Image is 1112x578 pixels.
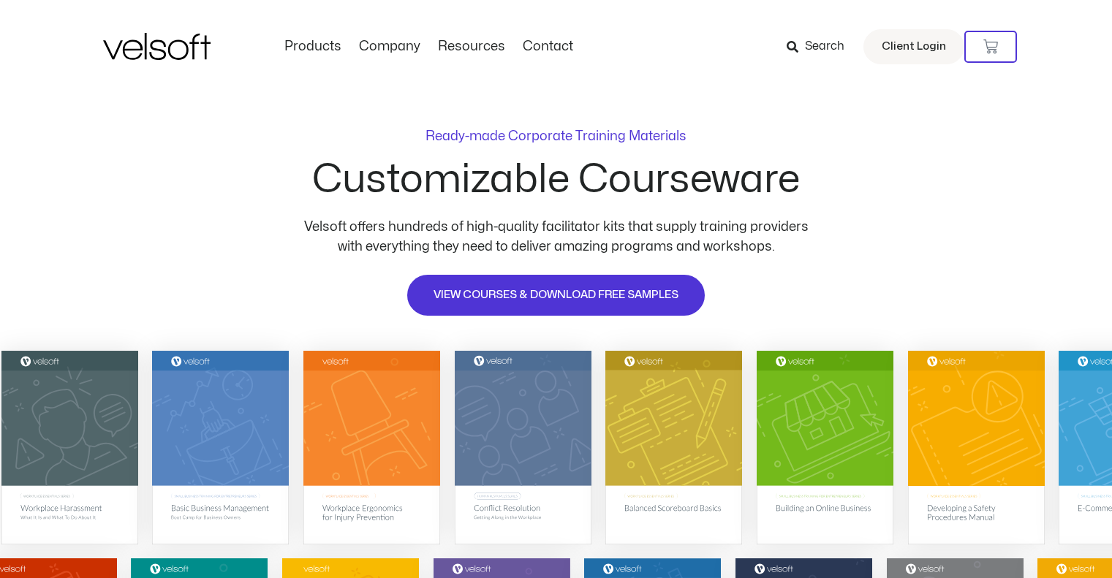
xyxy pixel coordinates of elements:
[863,29,964,64] a: Client Login
[425,130,687,143] p: Ready-made Corporate Training Materials
[434,286,678,304] span: VIEW COURSES & DOWNLOAD FREE SAMPLES
[882,37,946,56] span: Client Login
[805,37,844,56] span: Search
[406,273,706,317] a: VIEW COURSES & DOWNLOAD FREE SAMPLES
[293,217,820,256] p: Velsoft offers hundreds of high-quality facilitator kits that supply training providers with ever...
[103,33,211,60] img: Velsoft Training Materials
[787,34,855,59] a: Search
[276,39,582,55] nav: Menu
[312,160,800,199] h2: Customizable Courseware
[350,39,429,55] a: CompanyMenu Toggle
[514,39,582,55] a: ContactMenu Toggle
[429,39,514,55] a: ResourcesMenu Toggle
[276,39,350,55] a: ProductsMenu Toggle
